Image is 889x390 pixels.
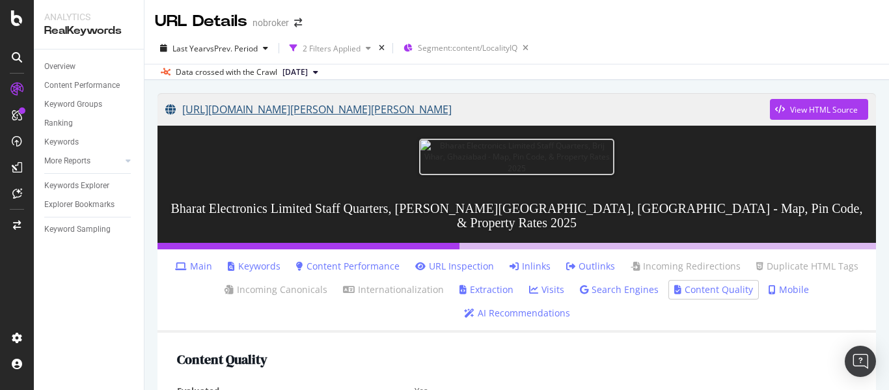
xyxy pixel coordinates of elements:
[415,260,494,273] a: URL Inspection
[529,283,564,296] a: Visits
[44,98,102,111] div: Keyword Groups
[510,260,551,273] a: Inlinks
[225,283,327,296] a: Incoming Canonicals
[845,346,876,377] div: Open Intercom Messenger
[44,79,135,92] a: Content Performance
[253,16,289,29] div: nobroker
[44,135,79,149] div: Keywords
[294,18,302,27] div: arrow-right-arrow-left
[790,104,858,115] div: View HTML Source
[44,60,75,74] div: Overview
[770,99,868,120] button: View HTML Source
[228,260,280,273] a: Keywords
[165,93,770,126] a: [URL][DOMAIN_NAME][PERSON_NAME][PERSON_NAME]
[44,179,109,193] div: Keywords Explorer
[44,198,135,212] a: Explorer Bookmarks
[206,43,258,54] span: vs Prev. Period
[155,10,247,33] div: URL Details
[157,188,876,243] h3: Bharat Electronics Limited Staff Quarters, [PERSON_NAME][GEOGRAPHIC_DATA], [GEOGRAPHIC_DATA] - Ma...
[343,283,444,296] a: Internationalization
[296,260,400,273] a: Content Performance
[674,283,753,296] a: Content Quality
[44,223,111,236] div: Keyword Sampling
[282,66,308,78] span: 2025 Sep. 1st
[177,352,856,367] h2: Content Quality
[44,179,135,193] a: Keywords Explorer
[580,283,659,296] a: Search Engines
[172,43,206,54] span: Last Year
[176,66,277,78] div: Data crossed with the Crawl
[44,10,133,23] div: Analytics
[303,43,361,54] div: 2 Filters Applied
[44,117,73,130] div: Ranking
[376,42,387,55] div: times
[756,260,858,273] a: Duplicate HTML Tags
[419,139,614,174] img: Bharat Electronics Limited Staff Quarters, Brij Vihar, Ghaziabad - Map, Pin Code, & Property Rate...
[769,283,809,296] a: Mobile
[175,260,212,273] a: Main
[459,283,513,296] a: Extraction
[44,135,135,149] a: Keywords
[44,23,133,38] div: RealKeywords
[44,154,122,168] a: More Reports
[44,223,135,236] a: Keyword Sampling
[44,98,135,111] a: Keyword Groups
[418,42,517,53] span: Segment: content/LocalityIQ
[155,38,273,59] button: Last YearvsPrev. Period
[44,198,115,212] div: Explorer Bookmarks
[44,154,90,168] div: More Reports
[44,79,120,92] div: Content Performance
[44,60,135,74] a: Overview
[277,64,323,80] button: [DATE]
[398,38,534,59] button: Segment:content/LocalityIQ
[44,117,135,130] a: Ranking
[631,260,741,273] a: Incoming Redirections
[284,38,376,59] button: 2 Filters Applied
[566,260,615,273] a: Outlinks
[464,307,570,320] a: AI Recommendations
